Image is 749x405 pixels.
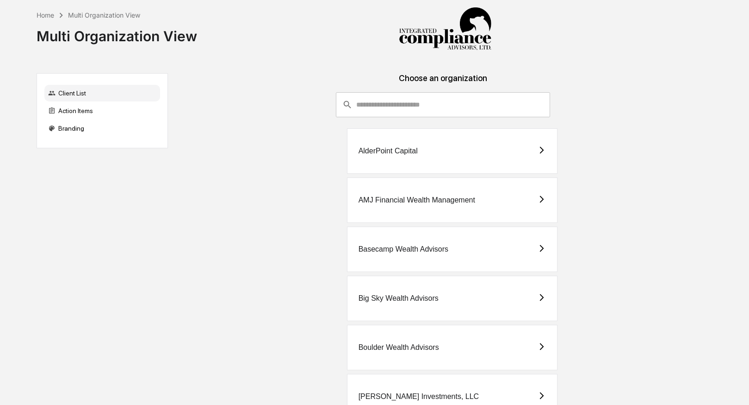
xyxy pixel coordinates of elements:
div: Multi Organization View [68,11,140,19]
div: Home [37,11,54,19]
div: consultant-dashboard__filter-organizations-search-bar [336,92,550,117]
div: Multi Organization View [37,20,197,44]
div: Action Items [44,102,160,119]
div: Choose an organization [175,73,711,92]
div: Basecamp Wealth Advisors [359,245,448,253]
div: Client List [44,85,160,101]
img: Integrated Compliance Advisors [399,7,491,51]
div: [PERSON_NAME] Investments, LLC [359,392,479,401]
div: Boulder Wealth Advisors [359,343,439,352]
div: AMJ Financial Wealth Management [359,196,475,204]
div: Branding [44,120,160,137]
div: AlderPoint Capital [359,147,418,155]
div: Big Sky Wealth Advisors [359,294,439,303]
